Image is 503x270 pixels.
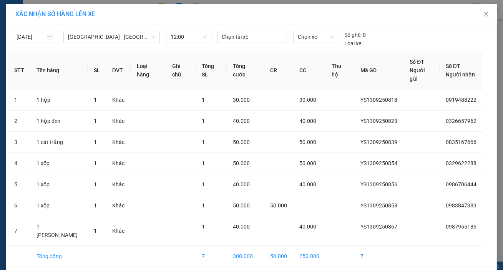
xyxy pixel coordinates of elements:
span: 0919488222 [446,97,476,103]
span: 50.000 [233,160,250,166]
td: Khác [106,216,131,246]
th: STT [8,51,30,89]
span: 1 [94,118,97,124]
span: 40.000 [233,118,250,124]
span: 0835167666 [446,139,476,145]
span: - [22,20,24,26]
td: Khác [106,153,131,174]
span: Người nhận [446,71,475,78]
span: 1 [94,228,97,234]
th: Tổng cước [227,51,264,89]
td: 1 cát trắng [30,132,88,153]
td: 1 xốp [30,174,88,195]
span: 1 [94,139,97,145]
span: DCT20/51A Phường [GEOGRAPHIC_DATA] [22,35,88,48]
td: 4 [8,153,30,174]
th: Thu hộ [326,51,355,89]
span: 1 [202,160,205,166]
span: 0983847389 [446,202,476,209]
span: down [151,35,156,39]
span: 40.000 [233,224,250,230]
span: 1 [202,139,205,145]
th: Tên hàng [30,51,88,89]
td: Khác [106,132,131,153]
span: 50.000 [233,202,250,209]
td: 3 [8,132,30,153]
input: 13/09/2025 [17,33,46,41]
td: Khác [106,111,131,132]
span: 1 [202,97,205,103]
td: 6 [8,195,30,216]
span: 0987955186 [446,224,476,230]
span: 1 [202,118,205,124]
td: Khác [106,195,131,216]
span: close [483,11,489,17]
td: Tổng cộng [30,246,88,267]
span: Chọn xe [298,31,333,43]
td: 1 hộp đen [30,111,88,132]
td: 1 xốp [30,195,88,216]
td: 1 hộp [30,89,88,111]
span: Người gửi [410,67,425,82]
span: Số ghế: [344,31,362,39]
span: Số ĐT [446,63,460,69]
th: Ghi chú [166,51,196,89]
td: 1 [PERSON_NAME] [30,216,88,246]
span: YS1309250818 [360,97,397,103]
span: YS1309250839 [360,139,397,145]
td: 7 [354,246,403,267]
span: 50.000 [300,139,317,145]
span: 1 [94,97,97,103]
span: XÁC NHẬN SỐ HÀNG LÊN XE [15,10,95,18]
td: Khác [106,174,131,195]
th: Tổng SL [196,51,227,89]
td: 300.000 [227,246,264,267]
span: 40.000 [233,181,250,187]
span: 19009397 [60,11,83,17]
span: YS1309250858 [360,202,397,209]
td: 50.000 [264,246,294,267]
span: 1 [202,202,205,209]
span: YS1309250867 [360,224,397,230]
strong: CÔNG TY VẬN TẢI ĐỨC TRƯỞNG [17,4,99,10]
span: Gửi [6,31,14,37]
span: Loại xe: [344,39,362,48]
th: SL [88,51,106,89]
td: 2 [8,111,30,132]
span: 30.000 [233,97,250,103]
span: 1 [94,160,97,166]
span: 50.000 [271,202,287,209]
strong: HOTLINE : [33,11,58,17]
span: 1 [94,202,97,209]
td: 7 [196,246,227,267]
td: 250.000 [294,246,326,267]
th: ĐVT [106,51,131,89]
span: 0326657962 [446,118,476,124]
span: 40.000 [300,224,317,230]
span: 1 [94,181,97,187]
th: Loại hàng [131,51,166,89]
span: 40.000 [300,181,317,187]
td: 7 [8,216,30,246]
span: YS1309250823 [360,118,397,124]
th: Mã GD [354,51,403,89]
span: 40.000 [300,118,317,124]
td: 5 [8,174,30,195]
td: 1 [8,89,30,111]
span: VP [GEOGRAPHIC_DATA] - [22,28,101,48]
td: Khác [106,89,131,111]
div: 0 [344,31,366,39]
th: CR [264,51,294,89]
span: 50.000 [233,139,250,145]
span: 0986706444 [446,181,476,187]
span: 12:00 [171,31,207,43]
span: 0329622288 [446,160,476,166]
span: 0983847389 [26,52,60,59]
span: - [24,52,60,59]
span: Số ĐT [410,59,424,65]
span: 1 [202,181,205,187]
td: 1 xốp [30,153,88,174]
span: Hà Nội - Thái Thụy (45 chỗ) [68,31,155,43]
span: YS1309250856 [360,181,397,187]
button: Close [475,4,497,25]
